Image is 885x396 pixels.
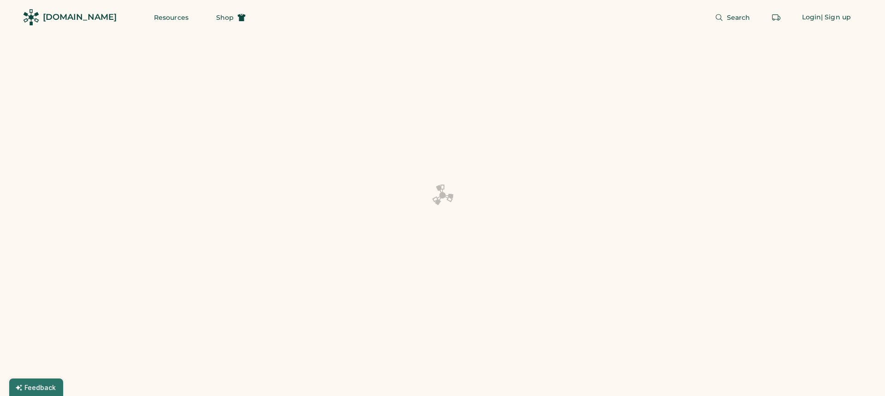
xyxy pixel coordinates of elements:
[704,8,761,27] button: Search
[431,184,454,207] img: Platens-Black-Loader-Spin-rich%20black.webp
[727,14,750,21] span: Search
[216,14,234,21] span: Shop
[802,13,821,22] div: Login
[821,13,851,22] div: | Sign up
[767,8,785,27] button: Retrieve an order
[205,8,257,27] button: Shop
[23,9,39,25] img: Rendered Logo - Screens
[143,8,200,27] button: Resources
[43,12,117,23] div: [DOMAIN_NAME]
